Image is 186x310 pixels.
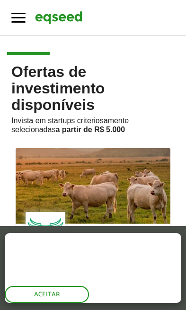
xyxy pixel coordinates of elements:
a: política de privacidade e de cookies [5,268,114,276]
h5: O site da EqSeed utiliza cookies para melhorar sua navegação. [5,233,181,256]
img: EqSeed [35,10,82,25]
h2: Ofertas de investimento disponíveis [11,64,175,148]
button: Aceitar [5,286,89,303]
strong: a partir de R$ 5.000 [55,126,125,134]
p: Ao clicar em "aceitar", você aceita nossa . [5,259,181,276]
p: Invista em startups criteriosamente selecionadas [11,114,175,134]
